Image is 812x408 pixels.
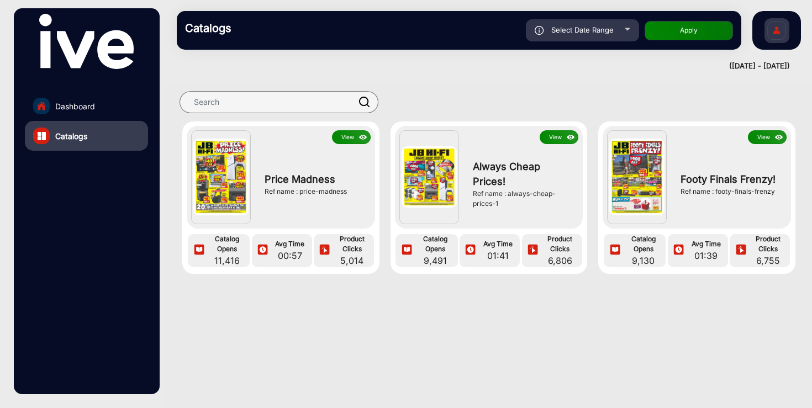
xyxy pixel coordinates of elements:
[609,244,621,257] img: icon
[773,131,785,144] img: icon
[38,132,46,140] img: catalog
[332,130,371,144] button: Viewicon
[765,13,788,51] img: Sign%20Up.svg
[25,91,148,121] a: Dashboard
[551,25,614,34] span: Select Date Range
[400,244,413,257] img: icon
[624,254,663,267] span: 9,130
[359,97,370,107] img: prodSearch.svg
[207,234,247,254] span: Catalog Opens
[256,244,269,257] img: icon
[526,244,539,257] img: icon
[672,244,685,257] img: icon
[735,244,747,257] img: icon
[479,249,517,262] span: 01:41
[565,131,577,144] img: icon
[609,139,665,216] img: Footy Finals Frenzy!
[180,91,378,113] input: Search
[535,26,544,35] img: icon
[55,130,87,142] span: Catalogs
[265,172,365,187] span: Price Madness
[749,254,787,267] span: 6,755
[645,21,733,40] button: Apply
[415,254,455,267] span: 9,491
[193,244,205,257] img: icon
[541,234,579,254] span: Product Clicks
[749,234,787,254] span: Product Clicks
[39,14,133,69] img: vmg-logo
[166,61,790,72] div: ([DATE] - [DATE])
[265,187,365,197] div: Ref name : price-madness
[333,234,371,254] span: Product Clicks
[540,130,578,144] button: Viewicon
[473,189,573,209] div: Ref name : always-cheap-prices-1
[185,22,340,35] h3: Catalogs
[402,146,457,207] img: Always Cheap Prices!
[748,130,787,144] button: Viewicon
[318,244,331,257] img: icon
[687,239,725,249] span: Avg Time
[357,131,370,144] img: icon
[687,249,725,262] span: 01:39
[681,187,781,197] div: Ref name : footy-finals-frenzy
[271,239,309,249] span: Avg Time
[193,139,249,216] img: Price Madness
[541,254,579,267] span: 6,806
[464,244,477,257] img: icon
[25,121,148,151] a: Catalogs
[415,234,455,254] span: Catalog Opens
[681,172,781,187] span: Footy Finals Frenzy!
[207,254,247,267] span: 11,416
[55,100,95,112] span: Dashboard
[479,239,517,249] span: Avg Time
[333,254,371,267] span: 5,014
[271,249,309,262] span: 00:57
[473,159,573,189] span: Always Cheap Prices!
[624,234,663,254] span: Catalog Opens
[36,101,46,111] img: home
